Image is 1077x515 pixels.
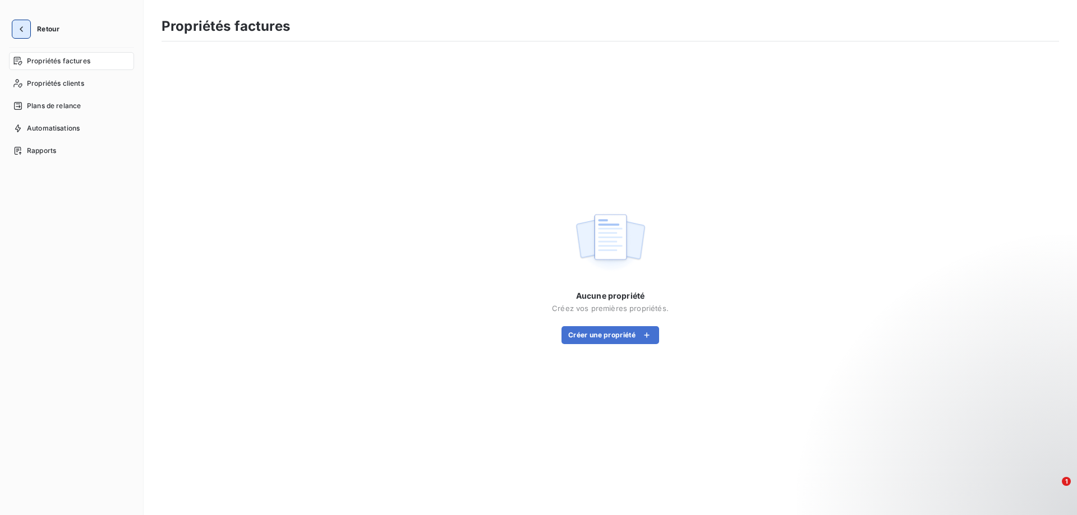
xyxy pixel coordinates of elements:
span: Retour [37,26,59,33]
span: Propriétés factures [27,56,90,66]
span: Plans de relance [27,101,81,111]
button: Retour [9,20,68,38]
span: Automatisations [27,123,80,133]
span: Créez vos premières propriétés. [552,304,669,313]
a: Plans de relance [9,97,134,115]
a: Automatisations [9,119,134,137]
span: Rapports [27,146,56,156]
a: Propriétés clients [9,75,134,92]
a: Rapports [9,142,134,160]
iframe: Intercom notifications message [853,406,1077,485]
button: Créer une propriété [561,326,659,344]
span: Aucune propriété [576,290,645,301]
img: empty state [574,208,646,277]
h3: Propriétés factures [162,16,290,36]
a: Propriétés factures [9,52,134,70]
iframe: Intercom live chat [1039,477,1066,504]
span: Propriétés clients [27,78,84,89]
span: 1 [1062,477,1071,486]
